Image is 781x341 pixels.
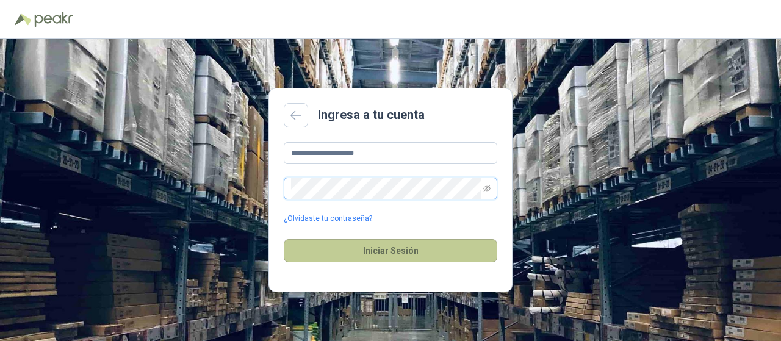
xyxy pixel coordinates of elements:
[15,13,32,26] img: Logo
[284,213,372,224] a: ¿Olvidaste tu contraseña?
[284,239,497,262] button: Iniciar Sesión
[483,185,491,192] span: eye-invisible
[318,106,425,124] h2: Ingresa a tu cuenta
[34,12,73,27] img: Peakr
